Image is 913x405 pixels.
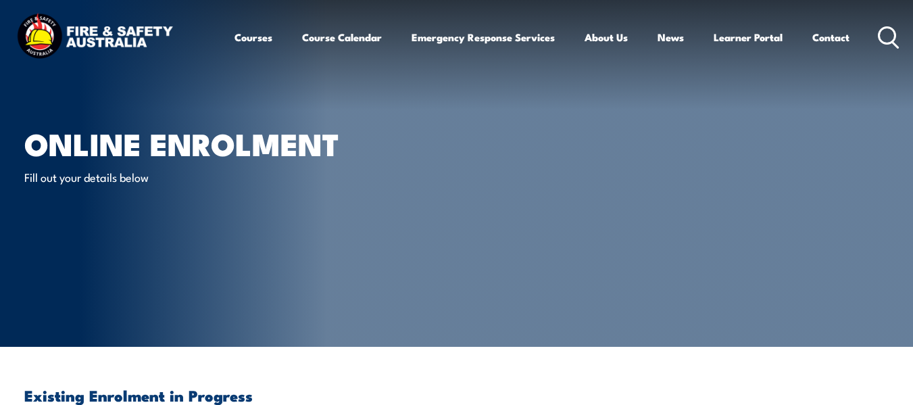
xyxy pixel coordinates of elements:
a: Learner Portal [714,21,783,53]
h3: Existing Enrolment in Progress [24,387,889,403]
a: Contact [812,21,849,53]
a: Emergency Response Services [412,21,555,53]
a: About Us [585,21,628,53]
h1: Online Enrolment [24,130,358,156]
p: Fill out your details below [24,169,271,185]
a: Courses [235,21,272,53]
a: News [658,21,684,53]
a: Course Calendar [302,21,382,53]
